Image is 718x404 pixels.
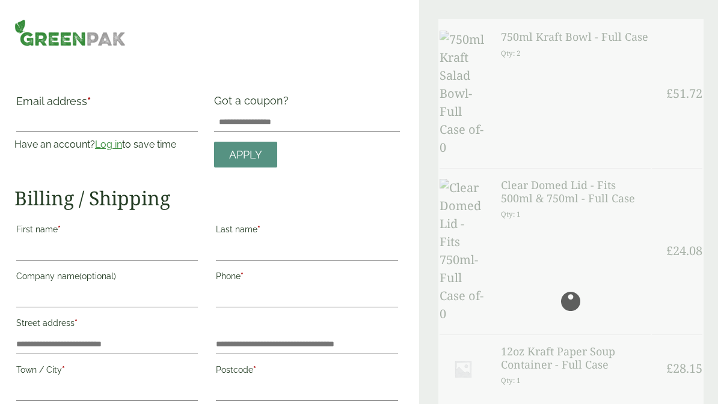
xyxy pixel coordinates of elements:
[214,142,277,167] a: Apply
[62,365,65,375] abbr: required
[75,318,78,328] abbr: required
[16,221,198,241] label: First name
[16,96,198,113] label: Email address
[216,221,397,241] label: Last name
[253,365,256,375] abbr: required
[95,139,122,150] a: Log in
[214,94,293,113] label: Got a coupon?
[229,148,262,161] span: Apply
[241,271,244,281] abbr: required
[58,225,61,234] abbr: required
[16,268,198,288] label: Company name
[14,19,126,46] img: GreenPak Supplies
[257,225,260,234] abbr: required
[87,95,91,107] abbr: required
[79,271,116,281] span: (optional)
[14,187,400,210] h2: Billing / Shipping
[216,268,397,288] label: Phone
[14,137,200,152] p: Have an account? to save time
[16,315,198,335] label: Street address
[216,361,397,382] label: Postcode
[16,361,198,382] label: Town / City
